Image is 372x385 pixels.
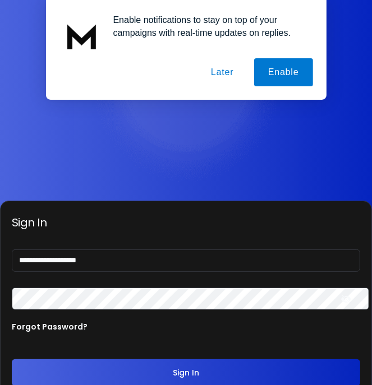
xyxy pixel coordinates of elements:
h3: Sign In [12,215,360,230]
p: Forgot Password? [12,321,88,332]
button: Enable [254,58,313,86]
img: notification icon [59,13,104,58]
button: Later [197,58,247,86]
div: Enable notifications to stay on top of your campaigns with real-time updates on replies. [104,13,313,39]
